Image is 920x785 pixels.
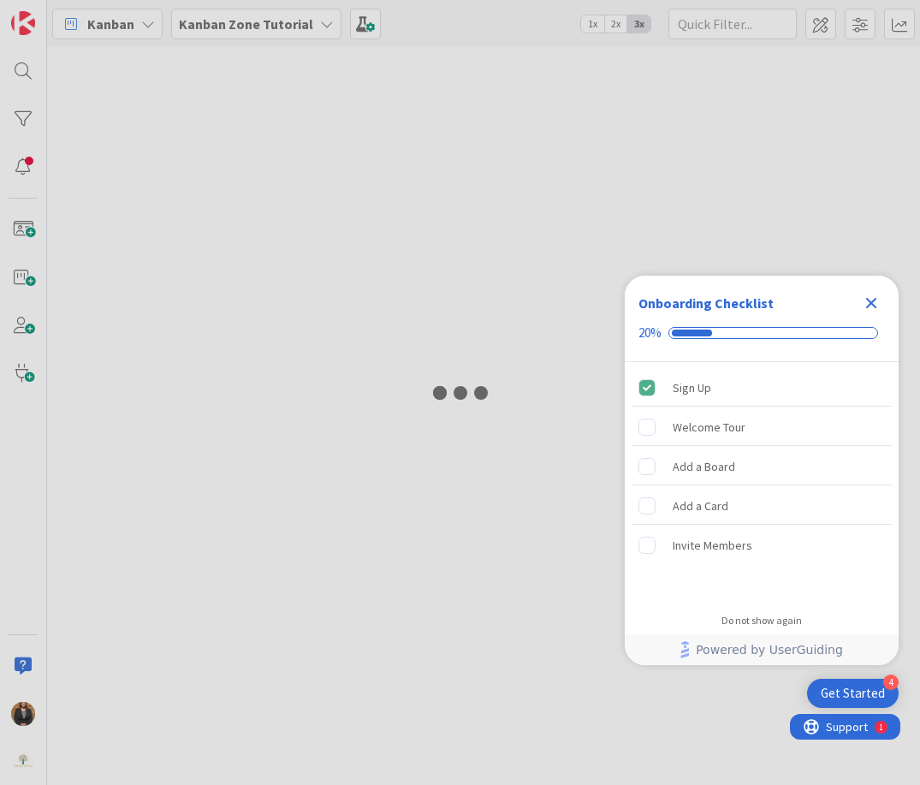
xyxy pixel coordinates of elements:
[638,325,885,341] div: Checklist progress: 20%
[625,276,899,665] div: Checklist Container
[673,417,745,437] div: Welcome Tour
[625,362,899,603] div: Checklist items
[673,535,752,556] div: Invite Members
[638,325,662,341] div: 20%
[696,639,843,660] span: Powered by UserGuiding
[89,7,93,21] div: 1
[632,369,892,407] div: Sign Up is complete.
[858,289,885,317] div: Close Checklist
[673,456,735,477] div: Add a Board
[36,3,78,23] span: Support
[807,679,899,708] div: Open Get Started checklist, remaining modules: 4
[883,675,899,690] div: 4
[633,634,890,665] a: Powered by UserGuiding
[821,685,885,702] div: Get Started
[632,408,892,446] div: Welcome Tour is incomplete.
[721,614,802,627] div: Do not show again
[625,634,899,665] div: Footer
[632,487,892,525] div: Add a Card is incomplete.
[632,448,892,485] div: Add a Board is incomplete.
[632,526,892,564] div: Invite Members is incomplete.
[638,293,774,313] div: Onboarding Checklist
[673,496,728,516] div: Add a Card
[673,378,711,398] div: Sign Up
